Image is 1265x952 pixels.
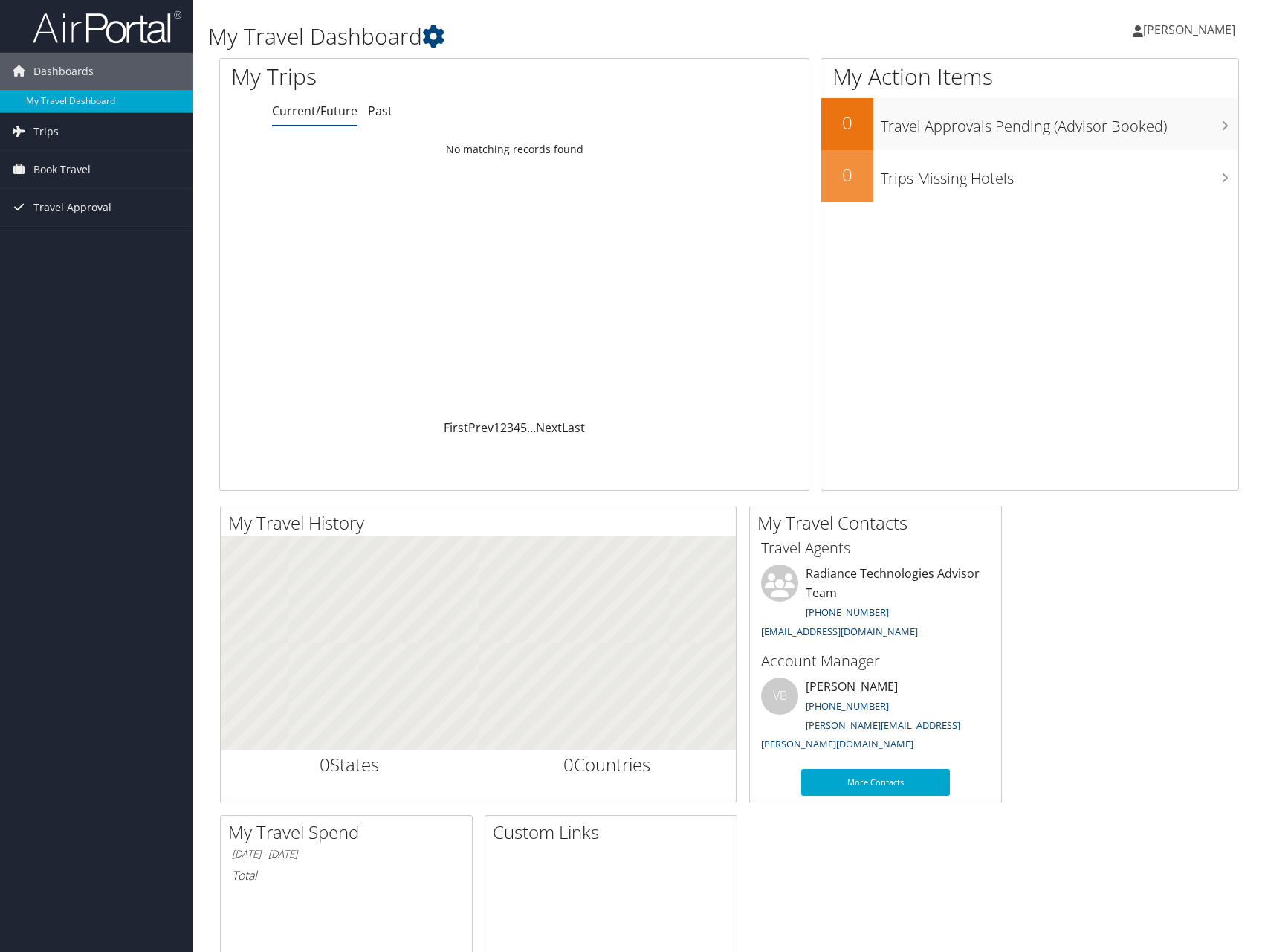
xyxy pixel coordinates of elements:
span: 0 [320,752,330,776]
a: 0Trips Missing Hotels [821,150,1238,202]
td: No matching records found [220,136,809,163]
a: [PERSON_NAME][EMAIL_ADDRESS][PERSON_NAME][DOMAIN_NAME] [761,718,960,751]
span: … [527,419,536,436]
a: 4 [514,419,520,436]
a: More Contacts [801,769,950,796]
h2: Custom Links [493,820,737,845]
span: Trips [33,113,59,150]
span: [PERSON_NAME] [1143,22,1235,38]
span: Dashboards [33,53,94,90]
li: [PERSON_NAME] [754,678,997,757]
h2: My Travel Contacts [757,510,1001,535]
h1: My Travel Dashboard [208,21,903,52]
a: [EMAIL_ADDRESS][DOMAIN_NAME] [761,625,918,638]
img: airportal-logo.png [33,10,181,45]
h3: Account Manager [761,651,990,672]
span: 0 [563,752,574,776]
a: [PERSON_NAME] [1133,7,1250,52]
h2: My Travel Spend [228,820,472,845]
a: 0Travel Approvals Pending (Advisor Booked) [821,98,1238,150]
a: Past [368,103,392,119]
div: VB [761,678,798,715]
h6: [DATE] - [DATE] [232,847,461,861]
li: Radiance Technologies Advisor Team [754,565,997,644]
h1: My Action Items [821,61,1238,92]
h2: My Travel History [228,510,736,535]
h2: States [232,752,467,777]
a: [PHONE_NUMBER] [806,699,889,713]
span: Travel Approval [33,189,111,226]
a: First [444,419,468,436]
h3: Trips Missing Hotels [881,161,1238,189]
h2: Countries [490,752,725,777]
h1: My Trips [231,61,552,92]
a: [PHONE_NUMBER] [806,605,889,619]
a: Last [562,419,585,436]
a: 1 [494,419,500,436]
a: Next [536,419,562,436]
a: Current/Future [272,103,357,119]
h3: Travel Approvals Pending (Advisor Booked) [881,109,1238,137]
h3: Travel Agents [761,538,990,559]
a: 2 [500,419,507,436]
a: 3 [507,419,514,436]
h2: 0 [821,162,873,187]
h2: 0 [821,110,873,135]
a: 5 [520,419,527,436]
span: Book Travel [33,151,91,188]
h6: Total [232,867,461,884]
a: Prev [468,419,494,436]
